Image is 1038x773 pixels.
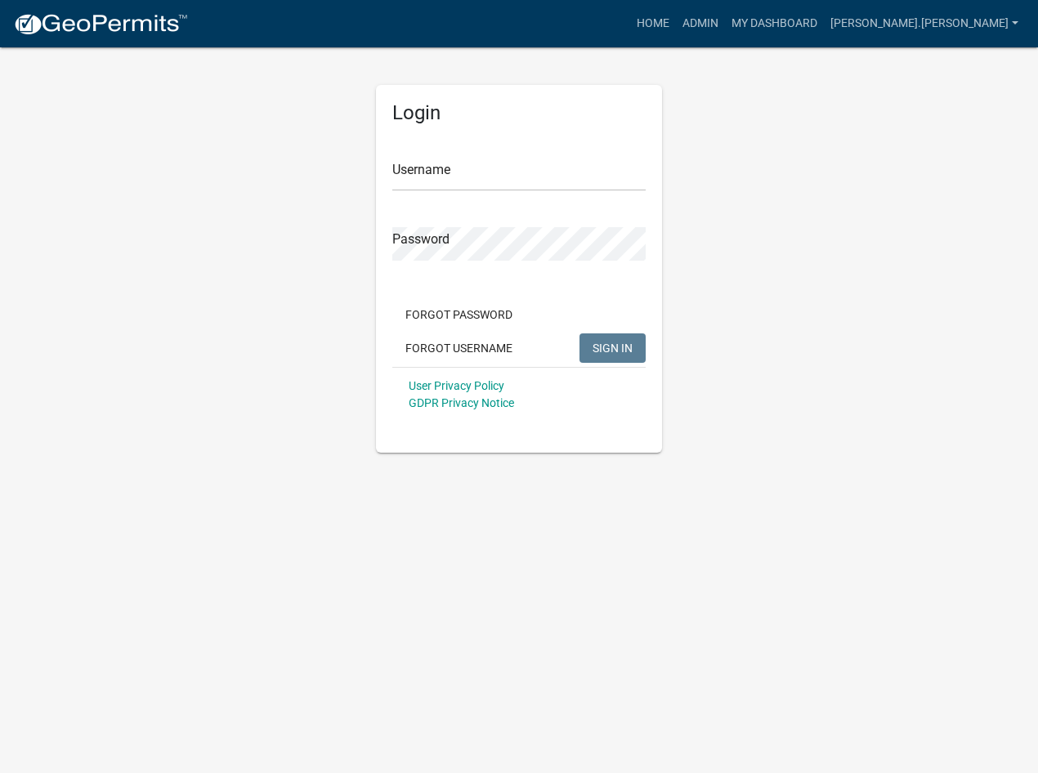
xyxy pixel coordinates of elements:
[630,8,676,39] a: Home
[409,379,504,392] a: User Privacy Policy
[392,101,646,125] h5: Login
[392,300,526,329] button: Forgot Password
[409,396,514,409] a: GDPR Privacy Notice
[676,8,725,39] a: Admin
[579,333,646,363] button: SIGN IN
[392,333,526,363] button: Forgot Username
[593,341,633,354] span: SIGN IN
[824,8,1025,39] a: [PERSON_NAME].[PERSON_NAME]
[725,8,824,39] a: My Dashboard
